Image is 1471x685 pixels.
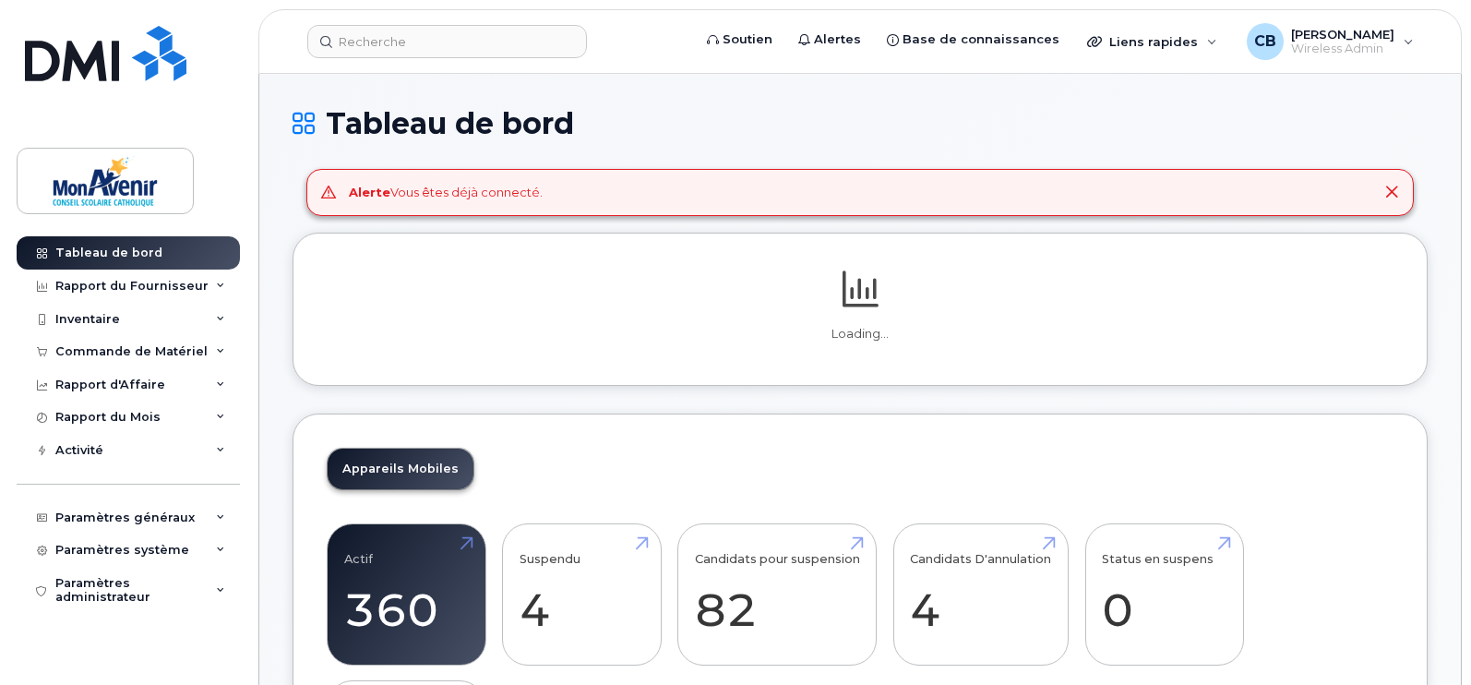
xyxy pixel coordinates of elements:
a: Candidats pour suspension 82 [695,534,860,655]
a: Suspendu 4 [520,534,644,655]
h1: Tableau de bord [293,107,1428,139]
strong: Alerte [349,185,390,199]
p: Loading... [327,326,1393,342]
a: Status en suspens 0 [1102,534,1226,655]
div: Vous êtes déjà connecté. [349,184,543,201]
a: Actif 360 [344,534,469,655]
a: Appareils Mobiles [328,449,473,489]
a: Candidats D'annulation 4 [910,534,1051,655]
